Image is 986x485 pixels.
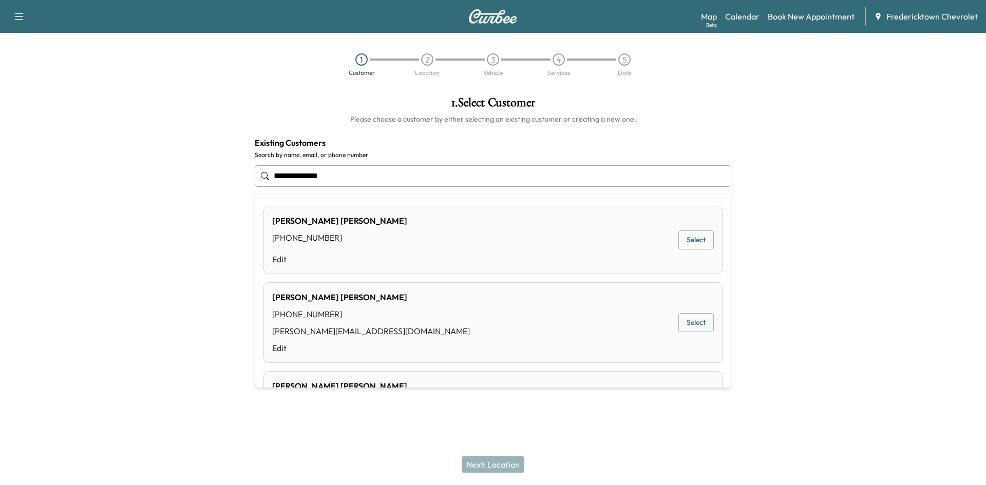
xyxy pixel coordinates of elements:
[547,70,570,76] div: Services
[349,70,375,76] div: Customer
[678,230,714,249] button: Select
[701,10,717,23] a: MapBeta
[272,215,407,227] div: [PERSON_NAME] [PERSON_NAME]
[272,342,470,354] a: Edit
[468,9,518,24] img: Curbee Logo
[272,308,470,320] div: [PHONE_NUMBER]
[483,70,503,76] div: Vehicle
[255,96,731,114] h1: 1 . Select Customer
[272,291,470,303] div: [PERSON_NAME] [PERSON_NAME]
[618,70,631,76] div: Date
[355,53,368,66] div: 1
[272,380,470,392] div: [PERSON_NAME] [PERSON_NAME]
[272,231,407,244] div: [PHONE_NUMBER]
[553,53,565,66] div: 4
[255,114,731,124] h6: Please choose a customer by either selecting an existing customer or creating a new one.
[255,137,731,149] h4: Existing Customers
[678,313,714,332] button: Select
[272,325,470,337] div: [PERSON_NAME][EMAIL_ADDRESS][DOMAIN_NAME]
[421,53,433,66] div: 2
[725,10,760,23] a: Calendar
[272,253,407,265] a: Edit
[415,70,440,76] div: Location
[255,151,731,159] label: Search by name, email, or phone number
[768,10,855,23] a: Book New Appointment
[618,53,631,66] div: 5
[706,21,717,29] div: Beta
[886,10,978,23] span: Fredericktown Chevrolet
[487,53,499,66] div: 3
